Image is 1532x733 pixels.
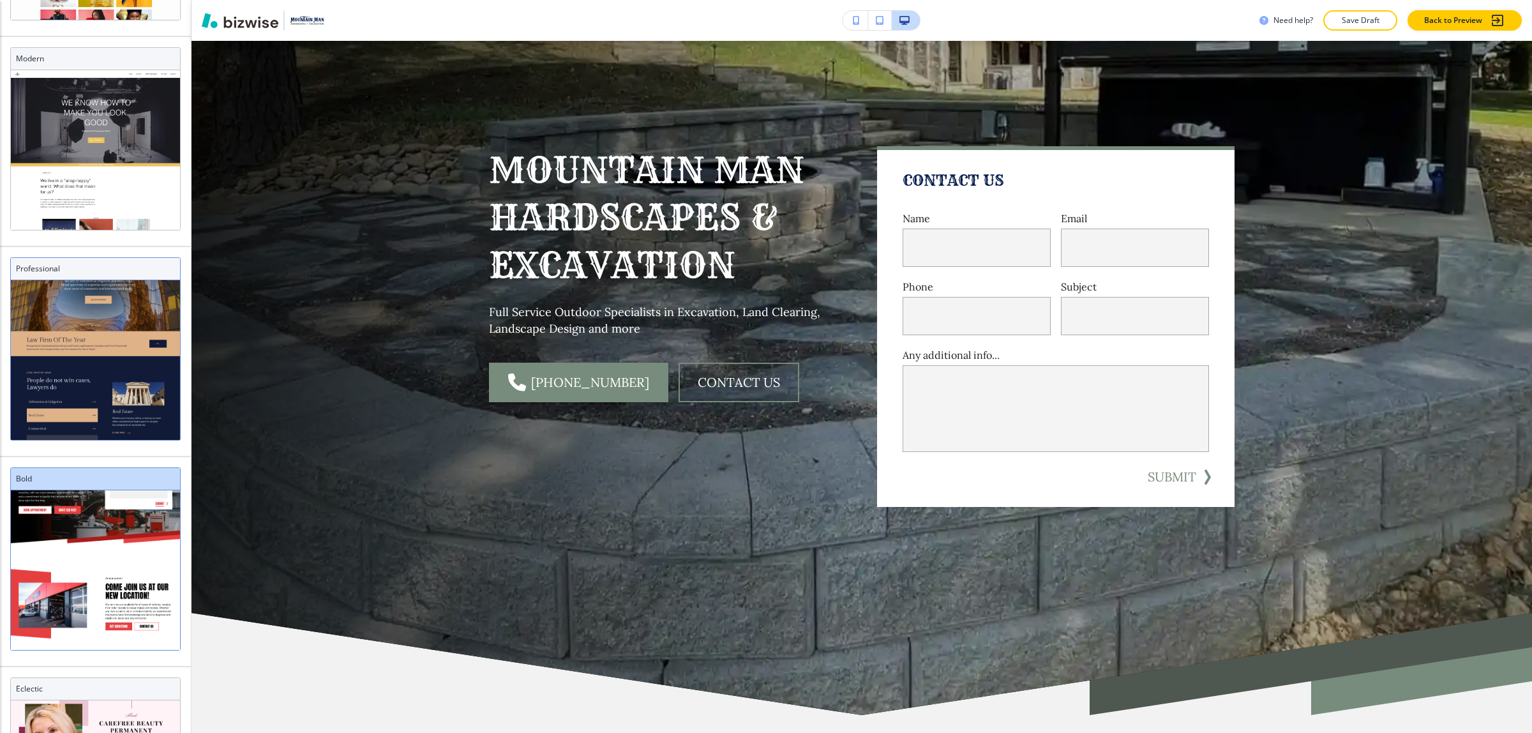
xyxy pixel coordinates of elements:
[903,170,1004,190] span: Contact Us
[290,16,324,25] img: Your Logo
[489,146,846,289] p: Mountain Man Hardscapes & Excavation
[16,263,175,275] h3: Professional
[1148,467,1196,487] button: SUBMIT
[10,467,181,651] div: BoldBold
[903,348,1209,363] p: Any additional info...
[679,363,799,402] button: contact us
[10,47,181,230] div: ModernModern
[903,280,1051,294] p: Phone
[1408,10,1522,31] button: Back to Preview
[489,304,846,337] p: Full Service Outdoor Specialists in Excavation, Land Clearing, Landscape Design and more
[202,13,278,28] img: Bizwise Logo
[1061,211,1209,226] p: Email
[1323,10,1397,31] button: Save Draft
[1424,15,1482,26] p: Back to Preview
[1273,15,1313,26] h3: Need help?
[16,683,175,695] h3: Eclectic
[10,257,181,441] div: ProfessionalProfessional
[16,473,175,485] h3: Bold
[16,53,175,64] h3: Modern
[903,211,1051,226] p: Name
[1061,280,1209,294] p: Subject
[489,363,668,402] a: [PHONE_NUMBER]
[1340,15,1381,26] p: Save Draft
